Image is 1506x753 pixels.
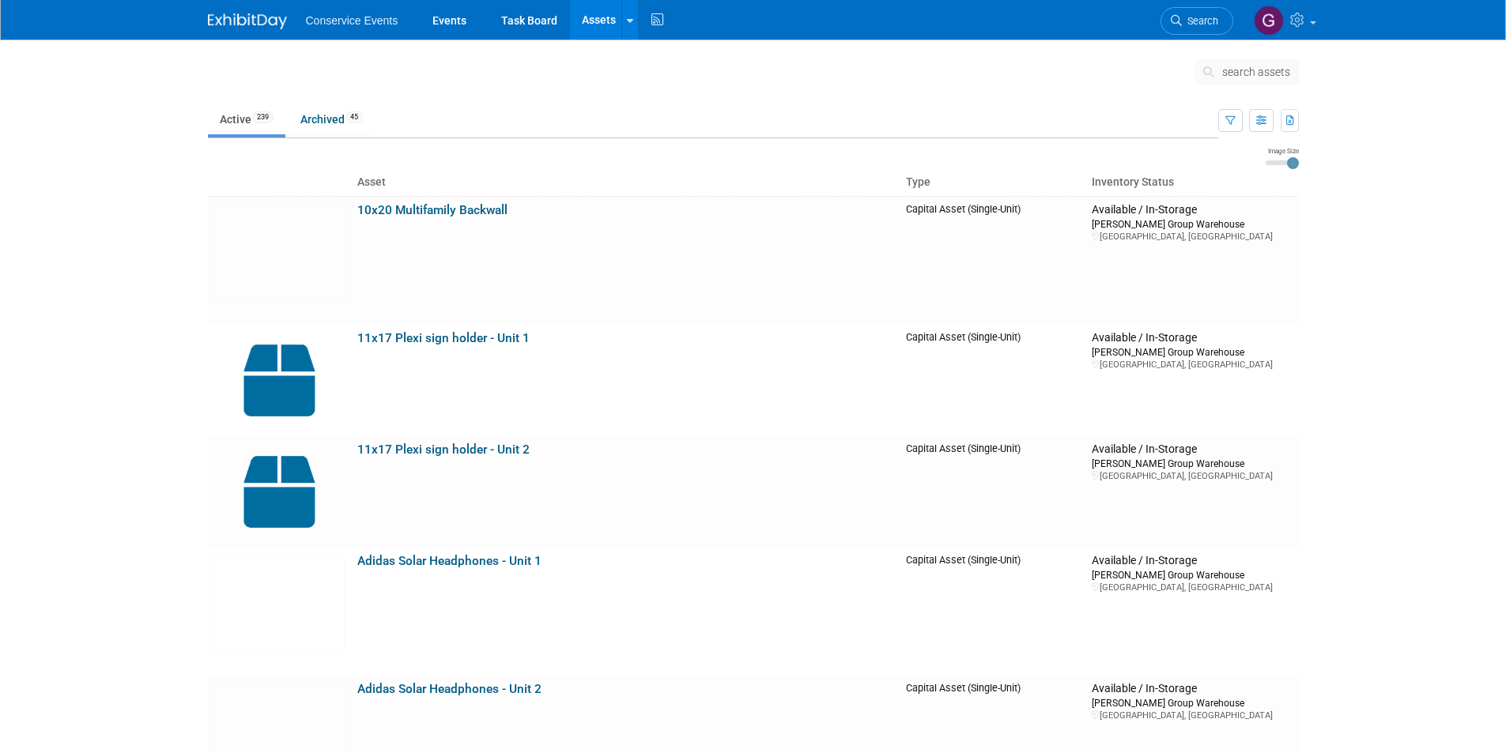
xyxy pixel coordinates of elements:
[1092,554,1292,568] div: Available / In-Storage
[1092,568,1292,582] div: [PERSON_NAME] Group Warehouse
[900,548,1085,676] td: Capital Asset (Single-Unit)
[357,554,542,568] a: Adidas Solar Headphones - Unit 1
[1182,15,1218,27] span: Search
[208,104,285,134] a: Active239
[900,169,1085,196] th: Type
[1092,682,1292,696] div: Available / In-Storage
[900,436,1085,548] td: Capital Asset (Single-Unit)
[357,203,508,217] a: 10x20 Multifamily Backwall
[1161,7,1233,35] a: Search
[1092,457,1292,470] div: [PERSON_NAME] Group Warehouse
[1266,146,1299,156] div: Image Size
[351,169,900,196] th: Asset
[306,14,398,27] span: Conservice Events
[1254,6,1284,36] img: Gayle Reese
[1092,710,1292,721] div: [GEOGRAPHIC_DATA], [GEOGRAPHIC_DATA]
[1195,59,1299,85] button: search assets
[208,13,287,29] img: ExhibitDay
[900,325,1085,436] td: Capital Asset (Single-Unit)
[1092,359,1292,371] div: [GEOGRAPHIC_DATA], [GEOGRAPHIC_DATA]
[1092,696,1292,710] div: [PERSON_NAME] Group Warehouse
[1092,442,1292,457] div: Available / In-Storage
[214,331,345,430] img: Capital-Asset-Icon-2.png
[357,682,542,696] a: Adidas Solar Headphones - Unit 2
[214,442,345,541] img: Capital-Asset-Icon-2.png
[289,104,375,134] a: Archived45
[1092,217,1292,231] div: [PERSON_NAME] Group Warehouse
[252,111,274,123] span: 239
[1092,345,1292,359] div: [PERSON_NAME] Group Warehouse
[1092,582,1292,593] div: [GEOGRAPHIC_DATA], [GEOGRAPHIC_DATA]
[345,111,363,123] span: 45
[357,331,530,345] a: 11x17 Plexi sign holder - Unit 1
[1092,231,1292,243] div: [GEOGRAPHIC_DATA], [GEOGRAPHIC_DATA]
[900,196,1085,325] td: Capital Asset (Single-Unit)
[1092,203,1292,217] div: Available / In-Storage
[357,442,530,457] a: 11x17 Plexi sign holder - Unit 2
[1092,331,1292,345] div: Available / In-Storage
[1092,470,1292,482] div: [GEOGRAPHIC_DATA], [GEOGRAPHIC_DATA]
[1222,66,1290,78] span: search assets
